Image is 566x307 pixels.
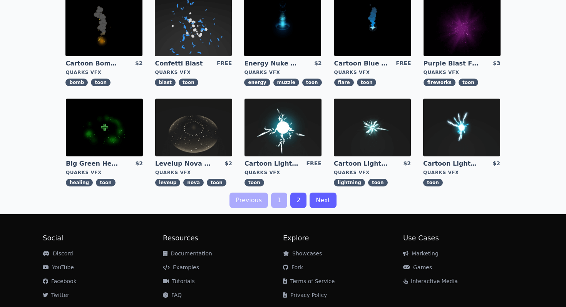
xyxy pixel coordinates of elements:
[244,169,322,176] div: Quarks VFX
[396,59,411,68] div: FREE
[43,264,74,270] a: YouTube
[423,159,479,168] a: Cartoon Lightning Ball with Bloom
[334,159,389,168] a: Cartoon Lightning Ball Explosion
[244,59,300,68] a: Energy Nuke Muzzle Flash
[271,193,287,208] a: 1
[273,79,299,86] span: muzzle
[155,179,180,186] span: leveup
[493,159,500,168] div: $2
[155,159,211,168] a: Levelup Nova Effect
[163,264,199,270] a: Examples
[423,179,443,186] span: toon
[155,59,210,68] a: Confetti Blast
[423,169,500,176] div: Quarks VFX
[283,250,322,257] a: Showcases
[423,99,500,156] img: imgAlt
[368,179,388,186] span: toon
[403,250,439,257] a: Marketing
[65,69,142,75] div: Quarks VFX
[403,264,432,270] a: Games
[403,278,458,284] a: Interactive Media
[424,79,455,86] span: fireworks
[334,179,365,186] span: lightning
[493,59,500,68] div: $3
[290,193,306,208] a: 2
[404,159,411,168] div: $2
[229,193,268,208] a: Previous
[65,79,88,86] span: bomb
[424,59,479,68] a: Purple Blast Fireworks
[306,159,322,168] div: FREE
[244,69,322,75] div: Quarks VFX
[334,99,411,156] img: imgAlt
[91,79,111,86] span: toon
[334,79,354,86] span: flare
[43,250,73,257] a: Discord
[163,233,283,243] h2: Resources
[283,292,327,298] a: Privacy Policy
[283,233,403,243] h2: Explore
[163,292,182,298] a: FAQ
[244,99,322,156] img: imgAlt
[135,59,142,68] div: $2
[314,59,322,68] div: $2
[357,79,377,86] span: toon
[179,79,198,86] span: toon
[66,159,121,168] a: Big Green Healing Effect
[310,193,336,208] a: Next
[424,69,501,75] div: Quarks VFX
[155,99,232,156] img: imgAlt
[163,250,212,257] a: Documentation
[244,179,264,186] span: toon
[244,159,300,168] a: Cartoon Lightning Ball
[66,179,93,186] span: healing
[136,159,143,168] div: $2
[334,69,411,75] div: Quarks VFX
[334,59,390,68] a: Cartoon Blue Flare
[334,169,411,176] div: Quarks VFX
[283,264,303,270] a: Fork
[43,292,69,298] a: Twitter
[244,79,270,86] span: energy
[403,233,523,243] h2: Use Cases
[217,59,232,68] div: FREE
[302,79,322,86] span: toon
[225,159,232,168] div: $2
[183,179,204,186] span: nova
[96,179,116,186] span: toon
[283,278,335,284] a: Terms of Service
[207,179,226,186] span: toon
[155,69,232,75] div: Quarks VFX
[66,169,143,176] div: Quarks VFX
[43,278,77,284] a: Facebook
[43,233,163,243] h2: Social
[65,59,121,68] a: Cartoon Bomb Fuse
[163,278,195,284] a: Tutorials
[459,79,478,86] span: toon
[155,169,232,176] div: Quarks VFX
[66,99,143,156] img: imgAlt
[155,79,176,86] span: blast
